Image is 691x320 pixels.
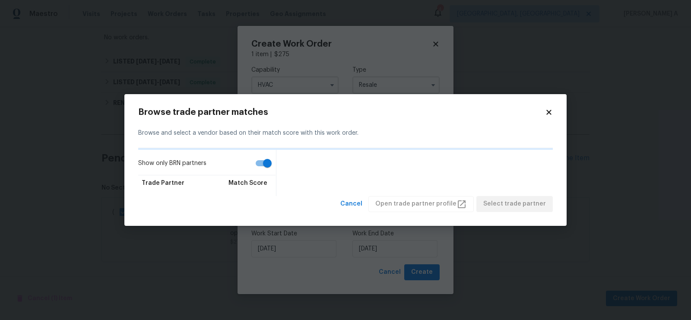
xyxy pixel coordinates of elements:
span: Trade Partner [142,179,184,187]
h2: Browse trade partner matches [138,108,545,117]
span: Show only BRN partners [138,159,206,168]
div: Browse and select a vendor based on their match score with this work order. [138,118,553,148]
span: Cancel [340,199,362,209]
span: Match Score [228,179,267,187]
button: Cancel [337,196,366,212]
